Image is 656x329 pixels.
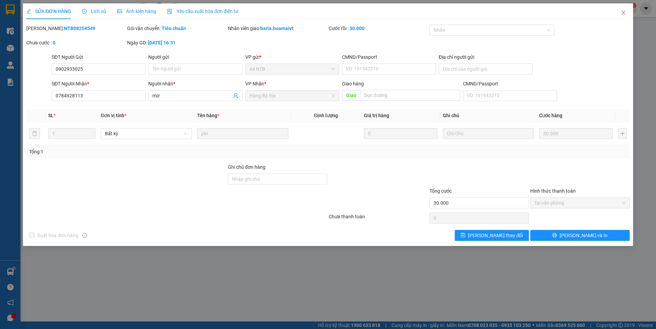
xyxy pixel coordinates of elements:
span: Bất kỳ [105,128,188,139]
span: picture [117,9,122,14]
span: printer [552,233,557,238]
div: SĐT Người Nhận [52,80,146,87]
span: Ảnh kiện hàng [117,9,156,14]
span: [PERSON_NAME] thay đổi [468,232,523,239]
div: [PERSON_NAME]: [26,25,126,32]
button: printer[PERSON_NAME] và In [530,230,630,241]
button: plus [618,128,627,139]
span: Tại văn phòng [534,198,626,208]
div: Người nhận [148,80,242,87]
span: SỬA ĐƠN HÀNG [26,9,71,14]
span: close [621,10,626,15]
div: Địa chỉ người gửi [439,53,533,61]
label: Hình thức thanh toán [530,188,576,194]
span: clock-circle [82,9,87,14]
input: VD: Bàn, Ghế [197,128,288,139]
div: Cước rồi : [329,25,428,32]
span: Giao [342,90,360,101]
span: user-add [233,93,238,98]
div: Nhân viên giao: [228,25,327,32]
span: VP Nhận [245,81,264,86]
b: [DATE] 16:31 [148,40,176,45]
span: Định lượng [314,113,338,118]
button: delete [29,128,40,139]
span: Xuất hóa đơn hàng [35,232,81,239]
span: Giá trị hàng [364,113,389,118]
input: Địa chỉ của người gửi [439,64,533,74]
span: Cước hàng [539,113,562,118]
img: icon [167,9,173,14]
b: 30.000 [350,26,365,31]
b: baria.hoamaivt [260,26,293,31]
span: Lịch sử [82,9,106,14]
b: NTB08254549 [64,26,95,31]
span: Tổng cước [429,188,452,194]
span: edit [26,9,31,14]
div: CMND/Passport [463,80,557,87]
input: Ghi chú đơn hàng [228,174,327,184]
div: Chưa thanh toán [328,213,429,225]
div: Tổng: 1 [29,148,253,155]
div: VP gửi [245,53,339,61]
b: Tiêu chuẩn [162,26,186,31]
span: Đơn vị tính [101,113,126,118]
span: Yêu cầu xuất hóa đơn điện tử [167,9,238,14]
b: 0 [53,40,55,45]
div: Chưa cước : [26,39,126,46]
input: Dọc đường [360,90,460,101]
input: 0 [364,128,437,139]
label: Ghi chú đơn hàng [228,164,265,170]
span: info-circle [82,233,87,238]
div: SĐT Người Gửi [52,53,146,61]
div: CMND/Passport [342,53,436,61]
button: save[PERSON_NAME] thay đổi [455,230,529,241]
span: SL [48,113,54,118]
th: Ghi chú [440,109,536,122]
span: Hàng Bà Rịa [249,91,335,101]
span: Giao hàng [342,81,364,86]
span: 44 NTB [249,64,335,74]
span: [PERSON_NAME] và In [560,232,607,239]
input: 0 [539,128,613,139]
span: save [461,233,465,238]
button: Close [614,3,633,23]
div: Người gửi [148,53,242,61]
div: Ngày GD: [127,39,227,46]
input: Ghi Chú [443,128,534,139]
span: Tên hàng [197,113,219,118]
div: Gói vận chuyển: [127,25,227,32]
